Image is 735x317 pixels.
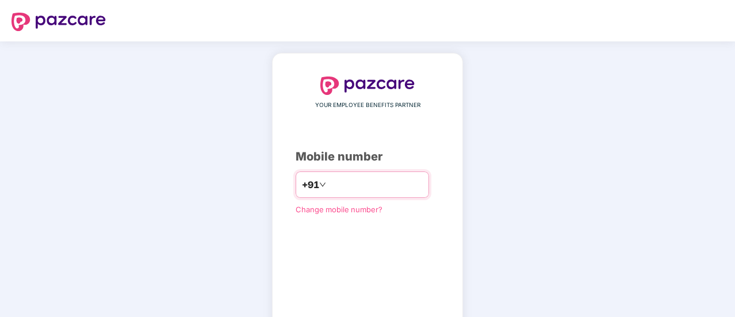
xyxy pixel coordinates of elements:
a: Change mobile number? [296,205,382,214]
img: logo [320,77,415,95]
img: logo [12,13,106,31]
span: YOUR EMPLOYEE BENEFITS PARTNER [315,101,420,110]
div: Mobile number [296,148,439,166]
span: +91 [302,178,319,192]
span: down [319,181,326,188]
